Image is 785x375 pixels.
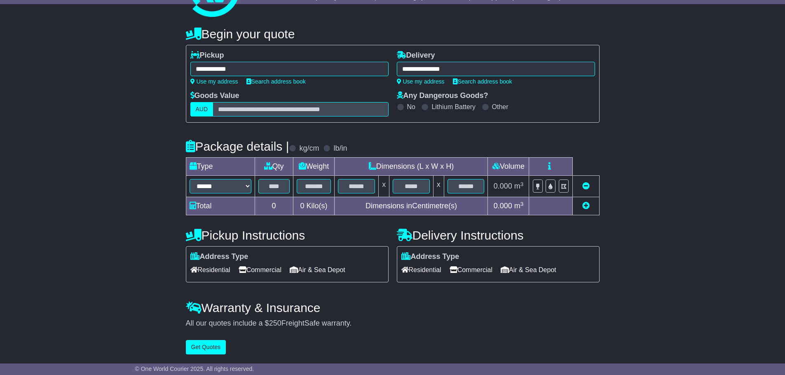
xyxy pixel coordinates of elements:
[453,78,512,85] a: Search address book
[190,51,224,60] label: Pickup
[494,202,512,210] span: 0.000
[293,158,335,176] td: Weight
[190,78,238,85] a: Use my address
[514,202,524,210] span: m
[397,78,445,85] a: Use my address
[290,263,345,276] span: Air & Sea Depot
[300,202,304,210] span: 0
[135,366,254,372] span: © One World Courier 2025. All rights reserved.
[397,51,435,60] label: Delivery
[269,319,281,327] span: 250
[401,252,459,261] label: Address Type
[299,144,319,153] label: kg/cm
[186,319,600,328] div: All our quotes include a $ FreightSafe warranty.
[379,176,389,197] td: x
[488,158,529,176] td: Volume
[520,201,524,207] sup: 3
[407,103,415,111] label: No
[246,78,306,85] a: Search address book
[190,102,213,116] label: AUD
[333,144,347,153] label: lb/in
[501,263,556,276] span: Air & Sea Depot
[335,158,488,176] td: Dimensions (L x W x H)
[186,140,289,153] h4: Package details |
[397,91,488,100] label: Any Dangerous Goods?
[397,228,600,242] h4: Delivery Instructions
[520,181,524,187] sup: 3
[433,176,444,197] td: x
[450,263,492,276] span: Commercial
[186,228,389,242] h4: Pickup Instructions
[293,197,335,215] td: Kilo(s)
[255,197,293,215] td: 0
[582,182,590,190] a: Remove this item
[186,340,226,354] button: Get Quotes
[492,103,508,111] label: Other
[186,27,600,41] h4: Begin your quote
[190,91,239,100] label: Goods Value
[239,263,281,276] span: Commercial
[186,158,255,176] td: Type
[190,252,248,261] label: Address Type
[335,197,488,215] td: Dimensions in Centimetre(s)
[186,197,255,215] td: Total
[494,182,512,190] span: 0.000
[186,301,600,314] h4: Warranty & Insurance
[190,263,230,276] span: Residential
[582,202,590,210] a: Add new item
[514,182,524,190] span: m
[401,263,441,276] span: Residential
[255,158,293,176] td: Qty
[431,103,476,111] label: Lithium Battery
